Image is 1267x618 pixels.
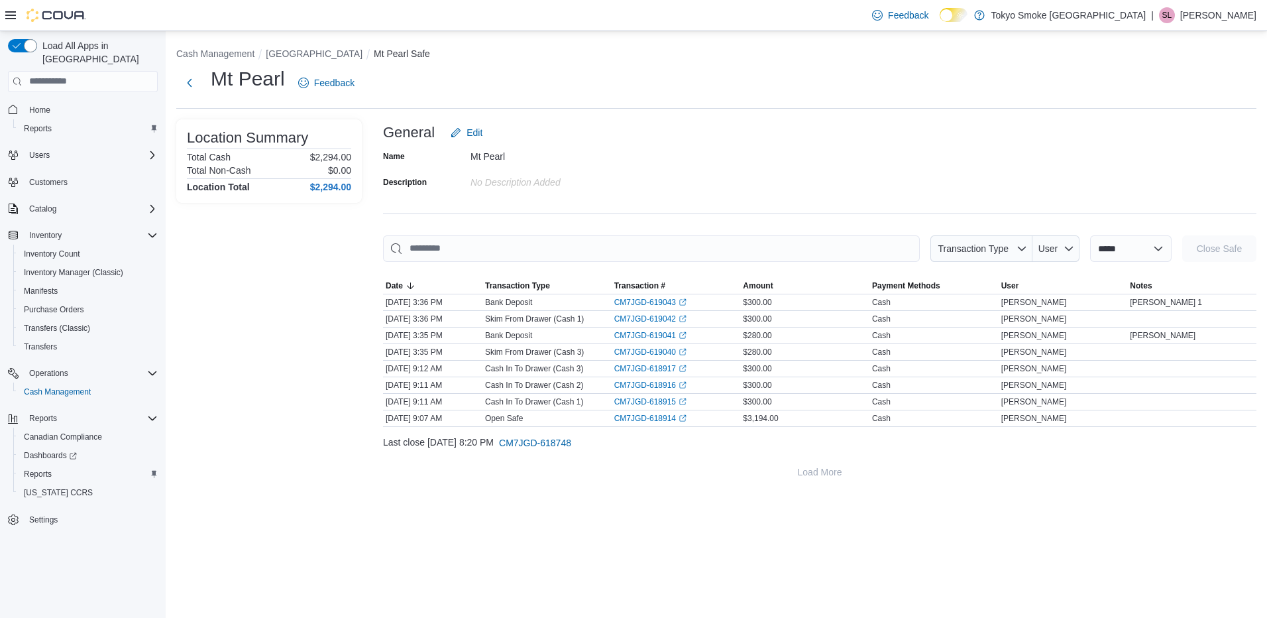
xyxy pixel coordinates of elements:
[19,246,85,262] a: Inventory Count
[3,364,163,383] button: Operations
[13,383,163,401] button: Cash Management
[485,380,584,391] p: Cash In To Drawer (Cash 2)
[743,330,771,341] span: $280.00
[27,9,86,22] img: Cova
[310,152,351,162] p: $2,294.00
[24,450,77,461] span: Dashboards
[19,302,158,318] span: Purchase Orders
[24,365,158,381] span: Operations
[482,278,612,294] button: Transaction Type
[24,365,74,381] button: Operations
[19,466,57,482] a: Reports
[24,304,84,315] span: Purchase Orders
[614,280,665,291] span: Transaction #
[24,101,158,118] span: Home
[743,380,771,391] span: $300.00
[888,9,928,22] span: Feedback
[445,119,488,146] button: Edit
[13,483,163,502] button: [US_STATE] CCRS
[612,278,741,294] button: Transaction #
[24,487,93,498] span: [US_STATE] CCRS
[19,339,62,355] a: Transfers
[24,102,56,118] a: Home
[24,267,123,278] span: Inventory Manager (Classic)
[24,511,158,528] span: Settings
[24,147,158,163] span: Users
[1151,7,1154,23] p: |
[1130,280,1152,291] span: Notes
[13,245,163,263] button: Inventory Count
[24,469,52,479] span: Reports
[485,413,523,424] p: Open Safe
[1130,297,1202,308] span: [PERSON_NAME] 1
[679,298,687,306] svg: External link
[314,76,355,90] span: Feedback
[19,429,158,445] span: Canadian Compliance
[3,172,163,192] button: Customers
[13,338,163,356] button: Transfers
[1001,314,1067,324] span: [PERSON_NAME]
[3,409,163,428] button: Reports
[872,314,891,324] div: Cash
[679,315,687,323] svg: External link
[24,249,80,259] span: Inventory Count
[485,297,532,308] p: Bank Deposit
[743,297,771,308] span: $300.00
[485,363,584,374] p: Cash In To Drawer (Cash 3)
[3,146,163,164] button: Users
[1182,235,1256,262] button: Close Safe
[13,282,163,300] button: Manifests
[679,398,687,406] svg: External link
[24,174,158,190] span: Customers
[679,365,687,373] svg: External link
[383,328,482,343] div: [DATE] 3:35 PM
[872,413,891,424] div: Cash
[24,123,52,134] span: Reports
[19,485,158,501] span: Washington CCRS
[19,265,158,280] span: Inventory Manager (Classic)
[13,446,163,465] a: Dashboards
[383,235,920,262] input: This is a search bar. As you type, the results lower in the page will automatically filter.
[383,377,482,393] div: [DATE] 9:11 AM
[485,397,584,407] p: Cash In To Drawer (Cash 1)
[3,226,163,245] button: Inventory
[29,413,57,424] span: Reports
[740,278,869,294] button: Amount
[24,512,63,528] a: Settings
[13,428,163,446] button: Canadian Compliance
[19,320,158,336] span: Transfers (Classic)
[19,320,95,336] a: Transfers (Classic)
[494,430,577,456] button: CM7JGD-618748
[24,387,91,397] span: Cash Management
[614,363,687,374] a: CM7JGD-618917External link
[614,314,687,324] a: CM7JGD-619042External link
[1162,7,1172,23] span: SL
[3,510,163,529] button: Settings
[24,323,90,334] span: Transfers (Classic)
[29,368,68,379] span: Operations
[3,200,163,218] button: Catalog
[383,294,482,310] div: [DATE] 3:36 PM
[13,465,163,483] button: Reports
[383,151,405,162] label: Name
[176,48,254,59] button: Cash Management
[328,165,351,176] p: $0.00
[29,204,56,214] span: Catalog
[24,432,102,442] span: Canadian Compliance
[19,246,158,262] span: Inventory Count
[29,105,50,115] span: Home
[991,7,1146,23] p: Tokyo Smoke [GEOGRAPHIC_DATA]
[1001,380,1067,391] span: [PERSON_NAME]
[1001,330,1067,341] span: [PERSON_NAME]
[383,278,482,294] button: Date
[19,302,89,318] a: Purchase Orders
[679,332,687,340] svg: External link
[485,347,584,357] p: Skim From Drawer (Cash 3)
[930,235,1032,262] button: Transaction Type
[614,380,687,391] a: CM7JGD-618916External link
[19,121,158,137] span: Reports
[187,130,308,146] h3: Location Summary
[1159,7,1175,23] div: Shane Lovelace
[485,330,532,341] p: Bank Deposit
[3,100,163,119] button: Home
